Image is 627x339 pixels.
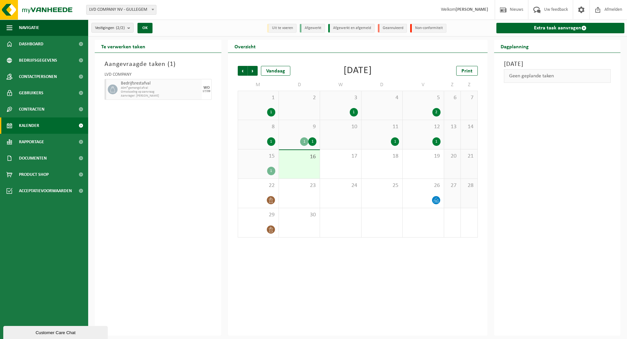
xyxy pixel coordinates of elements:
span: 6 [447,94,457,101]
button: OK [137,23,153,33]
span: Contracten [19,101,44,117]
button: Vestigingen(2/2) [91,23,134,33]
span: Acceptatievoorwaarden [19,183,72,199]
span: 24 [323,182,358,189]
span: Navigatie [19,20,39,36]
li: Afgewerkt [300,24,325,33]
h3: [DATE] [504,59,611,69]
iframe: chat widget [3,325,109,339]
span: 10 [323,123,358,131]
li: Uit te voeren [267,24,297,33]
div: Vandaag [261,66,290,76]
a: Print [456,66,478,76]
span: 30 [282,211,316,219]
div: 17/09 [202,90,210,93]
td: D [362,79,403,91]
span: Vestigingen [95,23,125,33]
span: 8 [241,123,275,131]
span: Rapportage [19,134,44,150]
li: Afgewerkt en afgemeld [328,24,375,33]
span: 20 [447,153,457,160]
div: 1 [308,137,316,146]
span: 15 [241,153,275,160]
h2: Dagplanning [494,40,535,53]
span: Dashboard [19,36,43,52]
div: 1 [267,137,275,146]
h2: Te verwerken taken [95,40,152,53]
span: 21 [464,153,474,160]
span: 28 [464,182,474,189]
span: Gebruikers [19,85,43,101]
td: M [238,79,279,91]
div: 1 [391,137,399,146]
span: Documenten [19,150,47,166]
li: Non-conformiteit [410,24,446,33]
span: Contactpersonen [19,69,57,85]
span: Aanvrager: [PERSON_NAME] [121,94,200,98]
span: 1 [170,61,173,68]
span: 23 [282,182,316,189]
span: 11 [365,123,399,131]
span: 9 [282,123,316,131]
span: 22 [241,182,275,189]
span: 5 [406,94,440,101]
div: 1 [267,108,275,116]
strong: [PERSON_NAME] [456,7,488,12]
span: 14 [464,123,474,131]
span: Vorige [238,66,248,76]
span: LVD COMPANY NV - GULLEGEM [86,5,156,15]
li: Geannuleerd [378,24,407,33]
td: W [320,79,361,91]
td: D [279,79,320,91]
div: 1 [300,137,308,146]
span: Bedrijfsgegevens [19,52,57,69]
span: Omwisseling op aanvraag [121,90,200,94]
h2: Overzicht [228,40,262,53]
div: [DATE] [344,66,372,76]
td: Z [461,79,477,91]
td: Z [444,79,461,91]
div: 1 [432,137,441,146]
span: Volgende [248,66,258,76]
span: 12 [406,123,440,131]
div: LVD COMPANY [104,72,212,79]
span: 4 [365,94,399,101]
count: (2/2) [116,26,125,30]
span: 25 [365,182,399,189]
div: Geen geplande taken [504,69,611,83]
a: Extra taak aanvragen [496,23,625,33]
span: 18 [365,153,399,160]
span: 26 [406,182,440,189]
span: 17 [323,153,358,160]
span: LVD COMPANY NV - GULLEGEM [87,5,156,14]
span: 29 [241,211,275,219]
div: 1 [267,167,275,175]
span: 13 [447,123,457,131]
h3: Aangevraagde taken ( ) [104,59,212,69]
div: WO [203,86,210,90]
span: 1 [241,94,275,101]
span: 16 [282,153,316,161]
span: 2 [282,94,316,101]
span: Product Shop [19,166,49,183]
td: V [403,79,444,91]
span: 19 [406,153,440,160]
span: 27 [447,182,457,189]
div: 2 [432,108,441,116]
span: Kalender [19,117,39,134]
div: 1 [350,108,358,116]
span: 7 [464,94,474,101]
span: Print [461,69,473,74]
span: 40m³ gemengd afval [121,86,200,90]
span: Bedrijfsrestafval [121,81,200,86]
span: 3 [323,94,358,101]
